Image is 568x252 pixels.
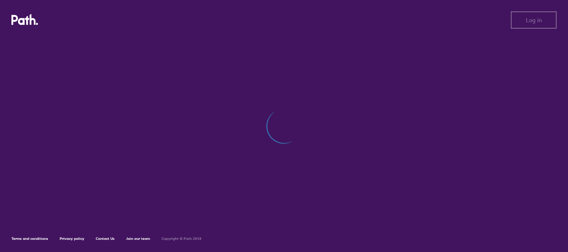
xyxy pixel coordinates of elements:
[11,236,48,241] a: Terms and conditions
[511,11,557,29] button: Log in
[161,237,201,241] h6: Copyright © Path 2018
[96,236,115,241] a: Contact Us
[126,236,150,241] a: Join our team
[60,236,84,241] a: Privacy policy
[526,17,542,23] span: Log in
